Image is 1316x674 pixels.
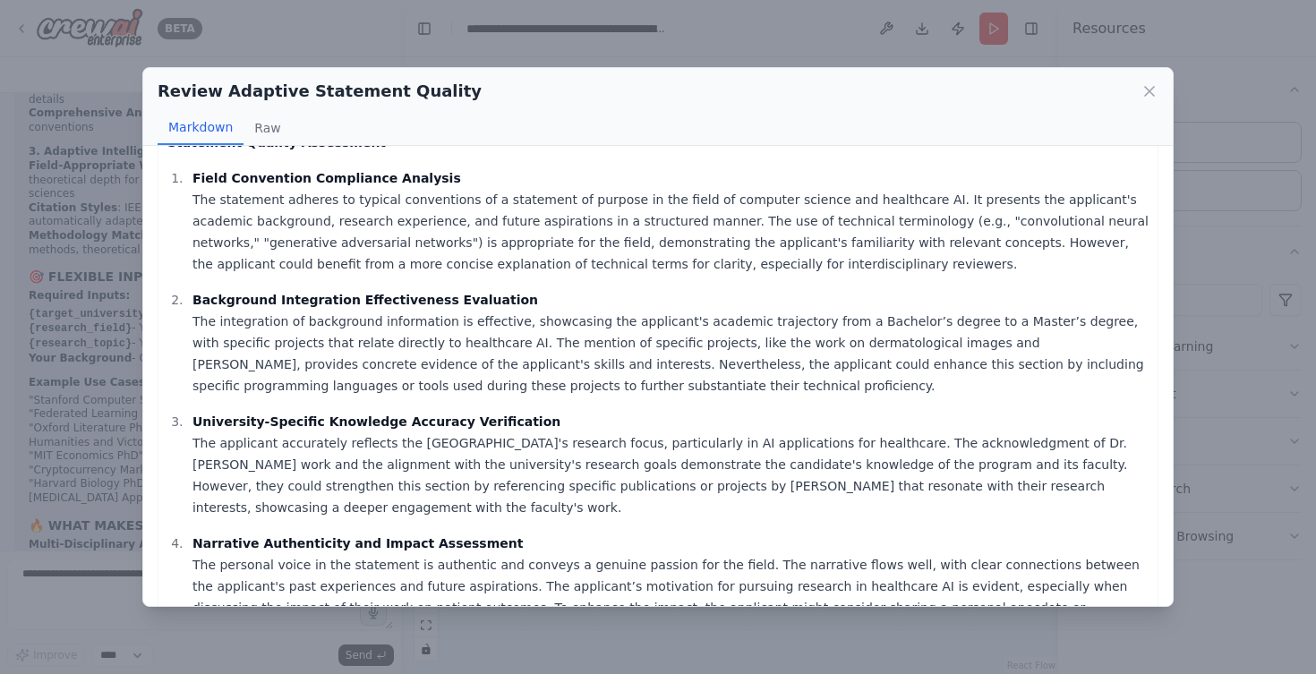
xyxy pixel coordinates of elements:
[192,536,523,550] strong: Narrative Authenticity and Impact Assessment
[192,167,1149,275] p: The statement adheres to typical conventions of a statement of purpose in the field of computer s...
[192,411,1149,518] p: The applicant accurately reflects the [GEOGRAPHIC_DATA]'s research focus, particularly in AI appl...
[158,79,482,104] h2: Review Adaptive Statement Quality
[192,533,1149,640] p: The personal voice in the statement is authentic and conveys a genuine passion for the field. The...
[192,293,538,307] strong: Background Integration Effectiveness Evaluation
[192,289,1149,397] p: The integration of background information is effective, showcasing the applicant's academic traje...
[192,171,461,185] strong: Field Convention Compliance Analysis
[244,111,291,145] button: Raw
[158,111,244,145] button: Markdown
[192,414,560,429] strong: University-Specific Knowledge Accuracy Verification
